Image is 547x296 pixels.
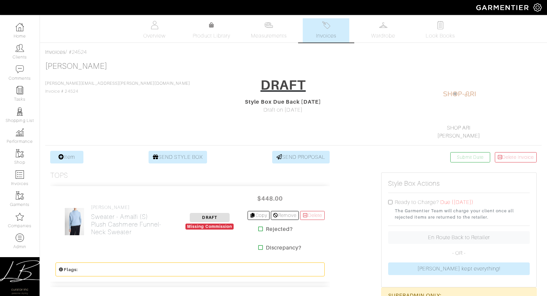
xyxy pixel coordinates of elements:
[58,267,78,272] small: Flags:
[417,18,464,43] a: Look Books
[16,44,24,52] img: clients-icon-6bae9207a08558b7cb47a8932f037763ab4055f8c8b6bfacd5dc20c3e0201464.png
[371,32,395,40] span: Wardrobe
[45,62,107,70] a: [PERSON_NAME]
[272,151,330,163] a: SEND PROPOSAL
[495,152,537,162] a: Delete Invoice
[437,133,481,139] a: [PERSON_NAME]
[190,214,230,220] a: DRAFT
[533,3,542,12] img: gear-icon-white-bd11855cb880d31180b6d7d6211b90ccbf57a29d726f0c71d8c61bd08dd39cc2.png
[388,231,530,244] a: En Route Back to Retailer
[190,213,230,222] span: DRAFT
[185,224,234,230] div: Missing Commission
[360,18,406,43] a: Wardrobe
[16,86,24,94] img: reminder-icon-8004d30b9f0a5d33ae49ab947aed9ed385cf756f9e5892f1edd6e32f2345188e.png
[149,151,207,163] a: SEND STYLE BOX
[379,21,387,29] img: wardrobe-487a4870c1b7c33e795ec22d11cfc2ed9d08956e64fb3008fe2437562e282088.svg
[193,32,230,40] span: Product Library
[443,77,476,111] img: 1604236452839.png.png
[188,21,235,40] a: Product Library
[205,106,361,114] div: Draft on [DATE]
[395,208,530,220] small: The Garmentier Team will charge your client once all rejected items are returned to the retailer.
[251,32,287,40] span: Measurements
[205,98,361,106] div: Style Box Due Back [DATE]
[426,32,455,40] span: Look Books
[16,191,24,200] img: garments-icon-b7da505a4dc4fd61783c78ac3ca0ef83fa9d6f193b1c9dc38574b1d14d53ca28.png
[388,249,530,257] p: - OR -
[266,225,293,233] strong: Rejected?
[16,107,24,116] img: stylists-icon-eb353228a002819b7ec25b43dbf5f0378dd9e0616d9560372ff212230b889e62.png
[266,244,302,252] strong: Discrepancy?
[322,21,330,29] img: orders-27d20c2124de7fd6de4e0e44c1d41de31381a507db9b33961299e4e07d508b8c.svg
[16,234,24,242] img: custom-products-icon-6973edde1b6c6774590e2ad28d3d057f2f42decad08aa0e48061009ba2575b3a.png
[250,191,290,206] span: $448.00
[450,152,490,162] a: Submit Date
[300,211,325,220] a: Delete
[45,48,542,56] div: / #24524
[316,32,336,40] span: Invoices
[265,21,273,29] img: measurements-466bbee1fd09ba9460f595b01e5d73f9e2bff037440d3c8f018324cb6cdf7a4a.svg
[16,23,24,31] img: dashboard-icon-dbcd8f5a0b271acd01030246c82b418ddd0df26cd7fceb0bd07c9910d44c42f6.png
[50,171,68,180] h3: Tops
[45,49,65,55] a: Invoices
[16,170,24,179] img: orders-icon-0abe47150d42831381b5fb84f609e132dff9fe21cb692f30cb5eec754e2cba89.png
[45,81,190,94] span: Invoice # 24524
[16,149,24,157] img: garments-icon-b7da505a4dc4fd61783c78ac3ca0ef83fa9d6f193b1c9dc38574b1d14d53ca28.png
[440,199,474,205] span: Due ([DATE])
[271,211,298,220] a: Remove
[447,125,471,131] a: SHOP ARI
[256,75,310,98] a: DRAFT
[248,211,270,220] a: Copy
[388,262,530,275] a: [PERSON_NAME] kept everything!
[16,65,24,73] img: comment-icon-a0a6a9ef722e966f86d9cbdc48e553b5cf19dbc54f86b18d962a5391bc8f6eb6.png
[91,205,172,236] a: [PERSON_NAME] Sweater - Amalfi (S)Plush Cashmere Funnel-Neck Sweater
[16,213,24,221] img: companies-icon-14a0f246c7e91f24465de634b560f0151b0cc5c9ce11af5fac52e6d7d6371812.png
[131,18,178,43] a: Overview
[91,213,172,236] h2: Sweater - Amalfi (S) Plush Cashmere Funnel-Neck Sweater
[45,81,190,86] a: [PERSON_NAME][EMAIL_ADDRESS][PERSON_NAME][DOMAIN_NAME]
[91,205,172,210] h4: [PERSON_NAME]
[16,128,24,137] img: graph-8b7af3c665d003b59727f371ae50e7771705bf0c487971e6e97d053d13c5068d.png
[473,2,533,13] img: garmentier-logo-header-white-b43fb05a5012e4ada735d5af1a66efaba907eab6374d6393d1fbf88cb4ef424d.png
[303,18,349,43] a: Invoices
[64,208,85,236] img: KCXyeEjvUpfYYyRNfvysWZUu
[388,179,440,187] h5: Style Box Actions
[261,77,306,93] h1: DRAFT
[150,21,159,29] img: basicinfo-40fd8af6dae0f16599ec9e87c0ef1c0a1fdea2edbe929e3d69a839185d80c458.svg
[246,18,292,43] a: Measurements
[50,151,83,163] a: Item
[436,21,445,29] img: todo-9ac3debb85659649dc8f770b8b6100bb5dab4b48dedcbae339e5042a72dfd3cc.svg
[143,32,165,40] span: Overview
[395,198,439,206] label: Ready to Charge?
